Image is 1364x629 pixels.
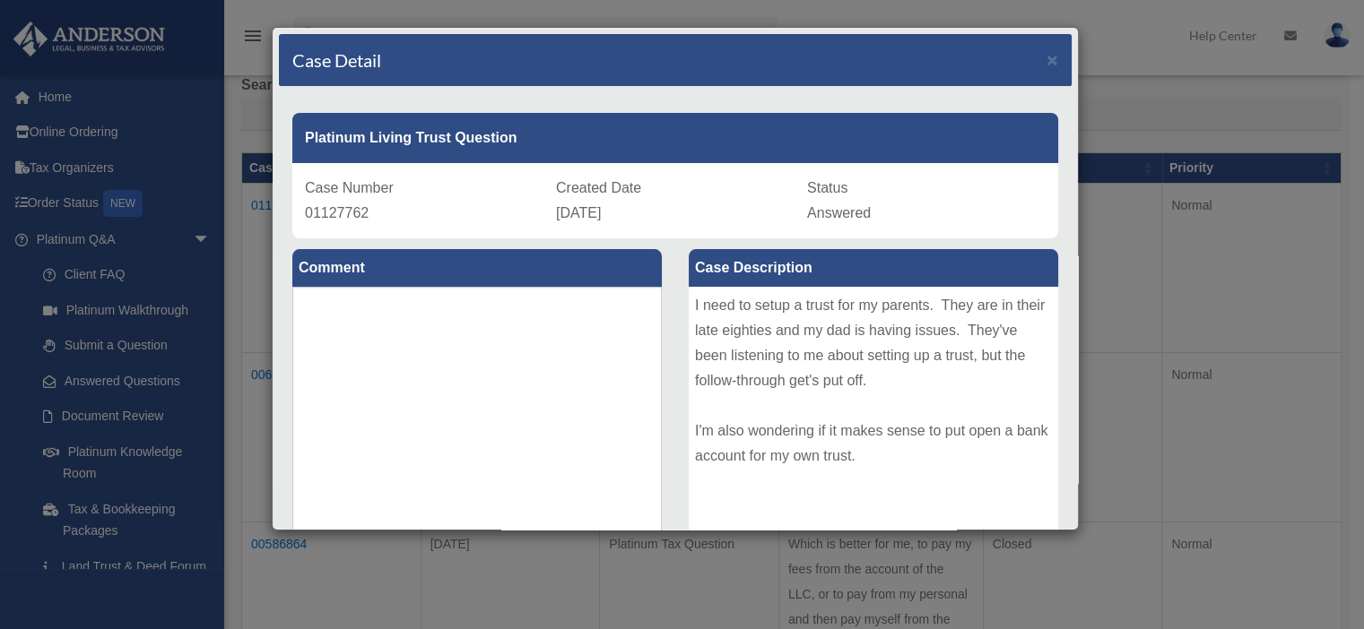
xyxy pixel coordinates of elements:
span: 01127762 [305,205,369,220]
span: Answered [807,205,871,220]
label: Comment [292,249,662,287]
span: Status [807,180,847,195]
span: Case Number [305,180,394,195]
span: Created Date [556,180,641,195]
h4: Case Detail [292,47,381,73]
span: [DATE] [556,205,601,220]
div: Platinum Living Trust Question [292,113,1058,163]
label: Case Description [689,249,1058,287]
span: × [1047,49,1058,70]
div: I need to setup a trust for my parents. They are in their late eighties and my dad is having issu... [689,287,1058,556]
button: Close [1047,50,1058,69]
